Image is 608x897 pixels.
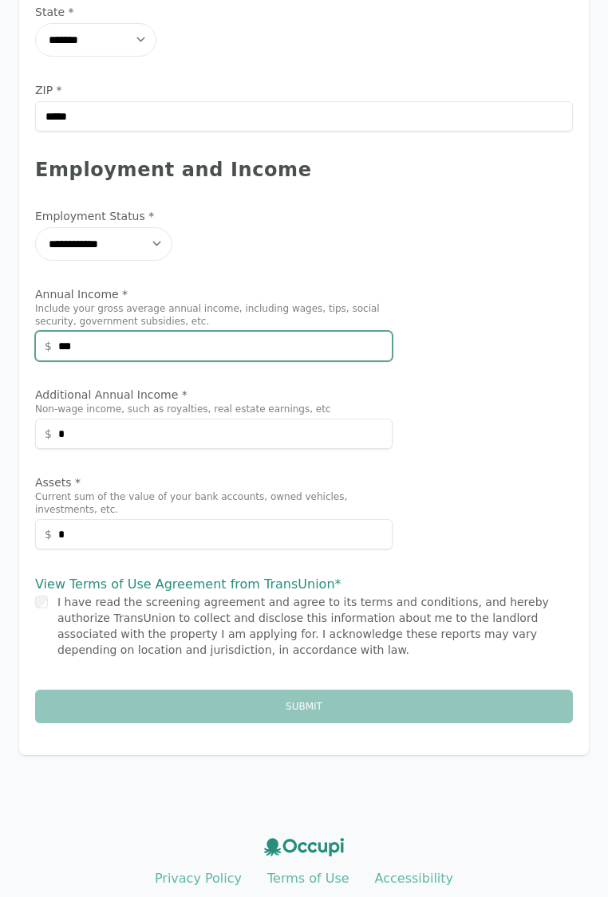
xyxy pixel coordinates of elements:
p: Current sum of the value of your bank accounts, owned vehicles, investments, etc. [35,490,393,516]
label: Employment Status * [35,208,393,224]
p: Include your gross average annual income, including wages, tips, social security, government subs... [35,302,393,328]
a: Terms of Use [267,871,349,886]
a: Accessibility [375,871,453,886]
label: Annual Income * [35,286,393,302]
label: I have read the screening agreement and agree to its terms and conditions, and hereby authorize T... [57,596,549,656]
div: Employment and Income [35,157,573,183]
label: ZIP * [35,82,573,98]
a: View Terms of Use Agreement from TransUnion* [35,576,342,592]
a: Privacy Policy [155,871,242,886]
label: Additional Annual Income * [35,387,393,403]
label: State * [35,4,573,20]
label: Assets * [35,474,393,490]
p: Non-wage income, such as royalties, real estate earnings, etc [35,403,393,415]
